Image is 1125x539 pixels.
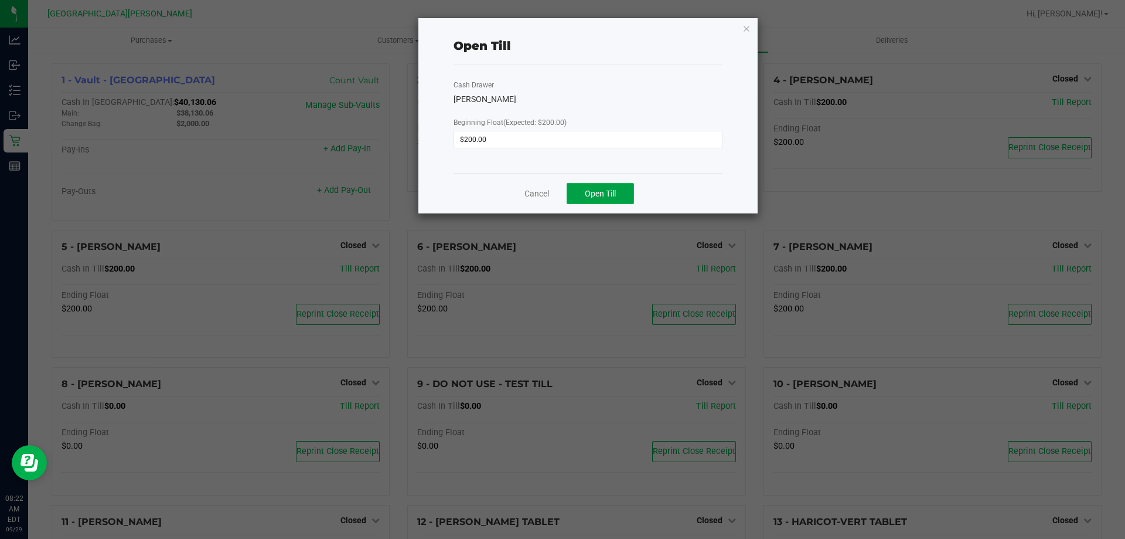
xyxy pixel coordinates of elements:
button: Open Till [567,183,634,204]
div: [PERSON_NAME] [454,93,722,106]
span: Beginning Float [454,118,567,127]
label: Cash Drawer [454,80,494,90]
div: Open Till [454,37,511,55]
span: Open Till [585,189,616,198]
span: (Expected: $200.00) [503,118,567,127]
a: Cancel [524,188,549,200]
iframe: Resource center [12,445,47,480]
